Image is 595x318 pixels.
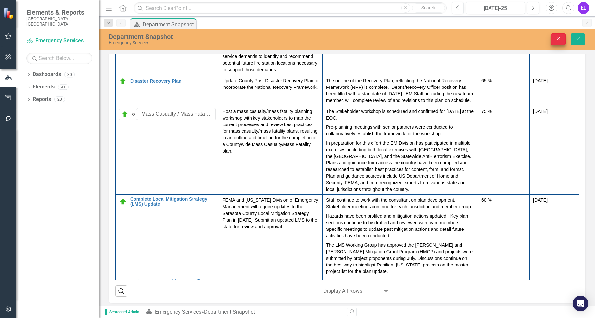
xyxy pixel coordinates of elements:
[119,198,127,206] img: On Target
[130,79,216,84] a: Disaster Recovery Plan
[26,53,92,64] input: Search Below...
[326,138,474,193] p: In preparation for this effort the EM Division has participated in multiple exercises, including ...
[421,5,435,10] span: Search
[326,77,474,104] p: The outline of the Recovery Plan, reflecting the National Recovery Framework (NRF) is complete. D...
[26,8,92,16] span: Elements & Reports
[155,309,201,315] a: Emergency Services
[326,197,474,211] p: Staff continue to work with the consultant on plan development. Stakeholder meetings continue for...
[3,8,15,19] img: ClearPoint Strategy
[326,211,474,240] p: Hazards have been profiled and mitigation actions updated. Key plan sections continue to be draft...
[109,33,375,40] div: Department Snapshot
[26,16,92,27] small: [GEOGRAPHIC_DATA], [GEOGRAPHIC_DATA]
[223,197,319,230] p: FEMA and [US_STATE] Division of Emergency Management will require updates to the Sarasota County ...
[533,280,548,285] span: [DATE]
[223,108,319,154] p: Host a mass casualty/mass fatality planning workshop with key stakeholders to map the current pro...
[134,2,446,14] input: Search ClearPoint...
[326,240,474,275] p: The LMS Working Group has approved the [PERSON_NAME] and [PERSON_NAME] Mitigation Grant Program (...
[33,71,61,78] a: Dashboards
[481,279,526,286] div: 60 %
[223,77,319,90] p: Update County Post Disaster Recovery Plan to incorporate the National Recovery Framework.
[326,123,474,138] p: Pre-planning meetings with senior partners were conducted to collaboratively establish the framew...
[58,84,69,90] div: 41
[578,2,589,14] button: EL
[130,197,216,207] a: Complete Local Mitigation Strategy (LMS) Update
[54,97,65,102] div: 20
[533,197,548,203] span: [DATE]
[481,197,526,203] div: 60 %
[64,72,75,77] div: 30
[326,279,474,300] p: Technical development continues for the new submission portal. Beta testing with the developers i...
[130,279,216,294] a: Implement Fee Healthcare Facility Comprehensive Emergency Management Plan (CEMP)
[109,40,375,45] div: Emergency Services
[119,77,127,85] img: On Target
[223,40,319,73] p: Complete a fire station location study that evaluates future growth trends and emergency service ...
[326,108,474,123] p: The Stakeholder workshop is scheduled and confirmed for [DATE] at the EOC.
[137,108,216,120] input: Name
[146,308,342,316] div: »
[533,78,548,83] span: [DATE]
[481,77,526,84] div: 65 %
[204,309,255,315] div: Department Snapshot
[223,280,273,285] em: Carry forward from 2023
[481,108,526,115] div: 75 %
[33,96,51,103] a: Reports
[466,2,525,14] button: [DATE]-25
[573,296,588,311] div: Open Intercom Messenger
[533,109,548,114] span: [DATE]
[468,4,523,12] div: [DATE]-25
[26,37,92,45] a: Emergency Services
[412,3,445,13] button: Search
[143,20,194,29] div: Department Snapshot
[121,110,129,118] img: On Target
[105,309,142,315] span: Scorecard Admin
[33,83,55,91] a: Elements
